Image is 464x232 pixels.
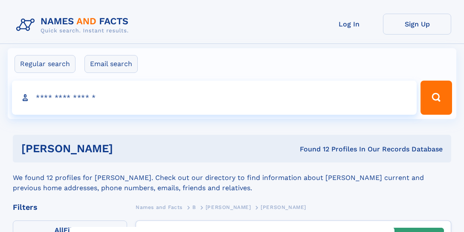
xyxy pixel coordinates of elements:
label: Email search [84,55,138,73]
div: Found 12 Profiles In Our Records Database [206,145,443,154]
span: B [192,204,196,210]
div: We found 12 profiles for [PERSON_NAME]. Check out our directory to find information about [PERSON... [13,162,451,193]
h1: [PERSON_NAME] [21,143,206,154]
div: Filters [13,203,127,211]
span: [PERSON_NAME] [261,204,306,210]
a: Sign Up [383,14,451,35]
label: Regular search [14,55,75,73]
button: Search Button [420,81,452,115]
img: Logo Names and Facts [13,14,136,37]
a: Log In [315,14,383,35]
a: B [192,202,196,212]
a: Names and Facts [136,202,183,212]
input: search input [12,81,417,115]
a: [PERSON_NAME] [206,202,251,212]
span: [PERSON_NAME] [206,204,251,210]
